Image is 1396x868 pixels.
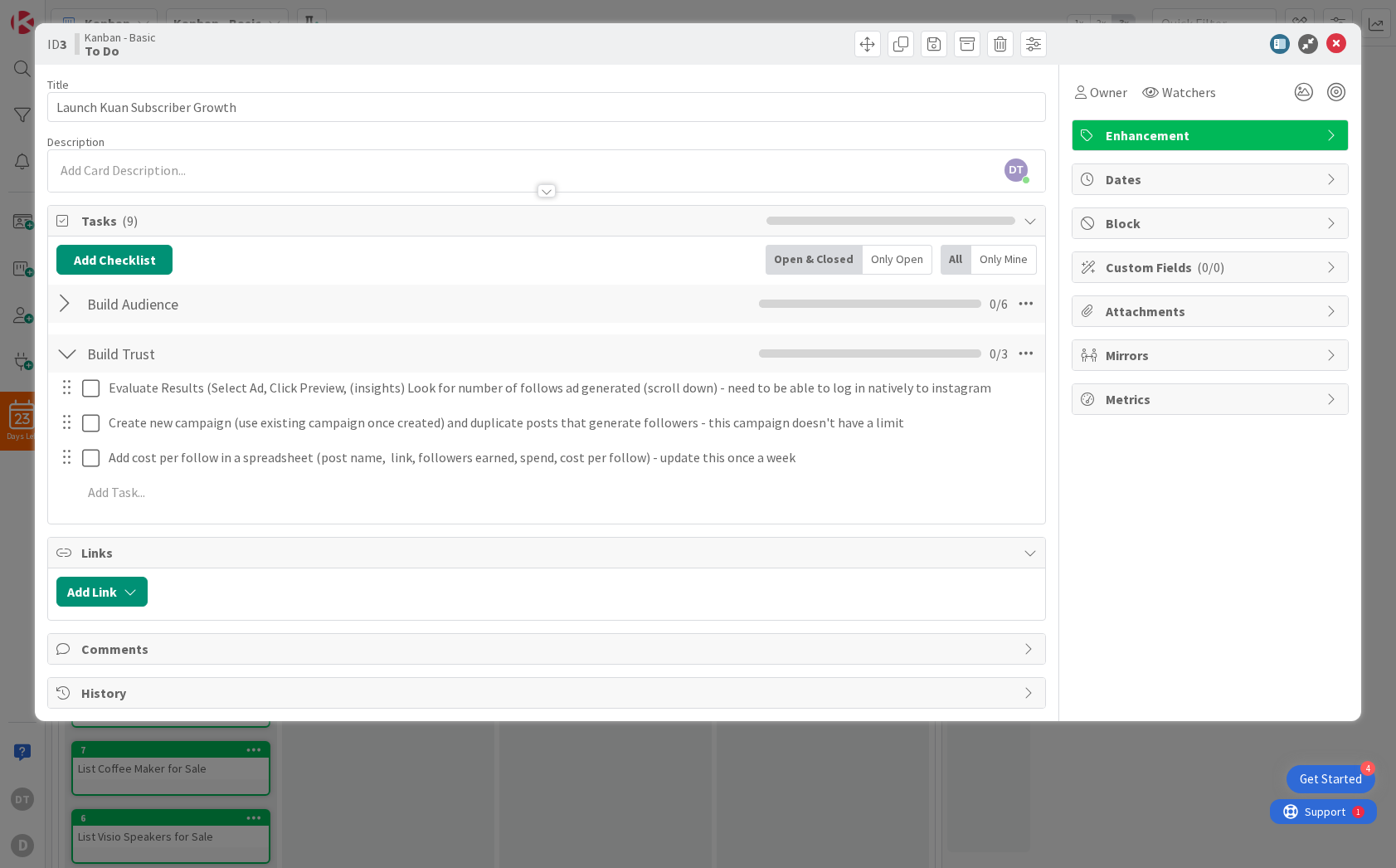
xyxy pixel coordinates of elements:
span: Kanban - Basic [85,31,156,44]
span: Owner [1090,82,1127,102]
div: Only Open [863,245,932,275]
span: DT [1004,158,1028,182]
span: Links [81,543,1015,563]
button: Add Checklist [56,245,173,275]
span: Support [35,2,75,22]
span: Description [47,134,105,149]
div: Open Get Started checklist, remaining modules: 4 [1287,765,1375,793]
span: 0 / 3 [990,344,1008,363]
button: Add Link [56,577,148,607]
p: Create new campaign (use existing campaign once created) and duplicate posts that generate follow... [109,413,1033,432]
p: Add cost per follow in a spreadsheet (post name, link, followers earned, spend, cost per follow) ... [109,448,1033,467]
input: Add Checklist... [81,289,455,319]
div: Get Started [1300,771,1362,788]
span: Dates [1106,169,1318,189]
b: To Do [85,44,156,57]
div: 4 [1360,761,1375,776]
b: 3 [60,36,66,52]
span: Comments [81,639,1015,659]
input: type card name here... [47,92,1046,122]
span: Block [1106,213,1318,233]
span: ID [47,34,66,54]
span: ( 0/0 ) [1197,259,1224,276]
input: Add Checklist... [81,339,455,368]
span: Mirrors [1106,345,1318,365]
div: Only Mine [971,245,1037,275]
span: 0 / 6 [990,294,1008,314]
div: 1 [86,7,90,20]
span: History [81,683,1015,703]
span: Tasks [81,211,758,231]
span: ( 9 ) [122,212,138,229]
span: Attachments [1106,301,1318,321]
p: Evaluate Results (Select Ad, Click Preview, (insights) Look for number of follows ad generated (s... [109,378,1033,397]
div: All [941,245,971,275]
label: Title [47,77,69,92]
div: Open & Closed [766,245,863,275]
span: Custom Fields [1106,257,1318,277]
span: Enhancement [1106,125,1318,145]
span: Watchers [1162,82,1216,102]
span: Metrics [1106,389,1318,409]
